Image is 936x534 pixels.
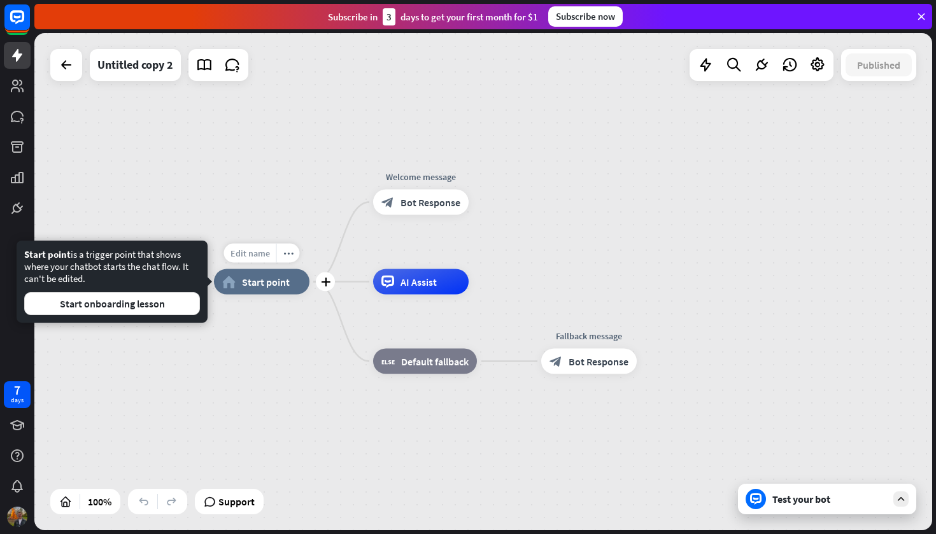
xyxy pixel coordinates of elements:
[24,292,200,315] button: Start onboarding lesson
[242,276,290,288] span: Start point
[222,276,236,288] i: home_2
[381,196,394,209] i: block_bot_response
[321,278,330,286] i: plus
[846,53,912,76] button: Published
[24,248,71,260] span: Start point
[550,355,562,368] i: block_bot_response
[84,491,115,512] div: 100%
[383,8,395,25] div: 3
[401,276,437,288] span: AI Assist
[24,248,200,315] div: is a trigger point that shows where your chatbot starts the chat flow. It can't be edited.
[381,355,395,368] i: block_fallback
[283,248,294,258] i: more_horiz
[218,491,255,512] span: Support
[548,6,623,27] div: Subscribe now
[569,355,628,368] span: Bot Response
[14,384,20,396] div: 7
[10,5,48,43] button: Open LiveChat chat widget
[401,355,469,368] span: Default fallback
[97,49,173,81] div: Untitled copy 2
[230,248,270,259] span: Edit name
[772,493,887,505] div: Test your bot
[11,396,24,405] div: days
[532,330,646,342] div: Fallback message
[401,196,460,209] span: Bot Response
[364,171,478,183] div: Welcome message
[328,8,538,25] div: Subscribe in days to get your first month for $1
[4,381,31,408] a: 7 days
